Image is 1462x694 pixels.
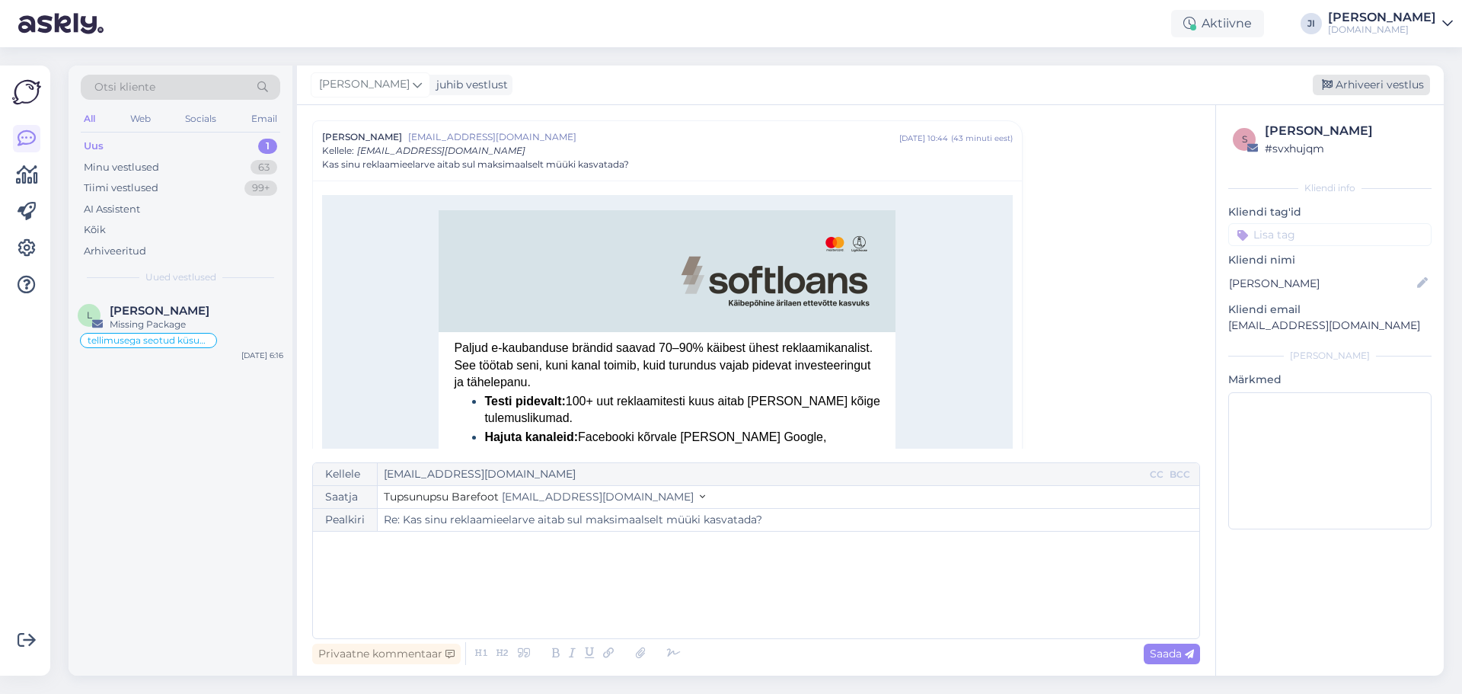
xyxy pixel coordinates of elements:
[1228,302,1432,318] p: Kliendi email
[1328,11,1436,24] div: [PERSON_NAME]
[1228,349,1432,363] div: [PERSON_NAME]
[1171,10,1264,37] div: Aktiivne
[899,133,948,144] div: [DATE] 10:44
[1147,468,1167,481] div: CC
[357,145,525,156] span: [EMAIL_ADDRESS][DOMAIN_NAME]
[378,463,1147,485] input: Recepient...
[1265,140,1427,157] div: # svxhujqm
[110,304,209,318] span: Liz Astra
[1228,372,1432,388] p: Märkmed
[88,336,209,345] span: tellimusega seotud küsumus
[951,133,1013,144] div: ( 43 minuti eest )
[384,490,499,504] span: Tupsunupsu Barefoot
[484,395,879,425] span: 100+ uut reklaamitesti kuus aitab [PERSON_NAME] kõige tulemuslikumad.
[251,160,277,175] div: 63
[1167,468,1193,481] div: BCC
[1228,204,1432,220] p: Kliendi tag'id
[313,486,378,508] div: Saatja
[1328,24,1436,36] div: [DOMAIN_NAME]
[84,222,106,238] div: Kõik
[84,181,158,196] div: Tiimi vestlused
[1228,318,1432,334] p: [EMAIL_ADDRESS][DOMAIN_NAME]
[12,78,41,107] img: Askly Logo
[322,158,629,171] span: Kas sinu reklaamieelarve aitab sul maksimaalselt müüki kasvatada?
[484,395,565,408] strong: Testi pidevalt:
[1301,13,1322,34] div: JI
[1228,181,1432,195] div: Kliendi info
[84,202,140,217] div: AI Assistent
[84,160,159,175] div: Minu vestlused
[241,350,283,361] div: [DATE] 6:16
[81,109,98,129] div: All
[127,109,154,129] div: Web
[1242,133,1247,145] span: s
[84,139,104,154] div: Uus
[454,218,880,325] img: Hubspot Header Light
[322,145,354,156] span: Kellele :
[378,509,1199,531] input: Write subject here...
[484,430,578,443] strong: Hajuta kanaleid:
[248,109,280,129] div: Email
[454,341,873,389] span: Paljud e-kaubanduse brändid saavad 70–90% käibest ühest reklaamikanalist. See töötab seni, kuni k...
[1265,122,1427,140] div: [PERSON_NAME]
[484,430,826,461] span: Facebooki kõrvale [PERSON_NAME] Google, Instagram, TikTok, UGC-videod.
[313,509,378,531] div: Pealkiri
[319,76,410,93] span: [PERSON_NAME]
[1229,275,1414,292] input: Lisa nimi
[84,244,146,259] div: Arhiveeritud
[1328,11,1453,36] a: [PERSON_NAME][DOMAIN_NAME]
[312,644,461,664] div: Privaatne kommentaar
[258,139,277,154] div: 1
[244,181,277,196] div: 99+
[313,463,378,485] div: Kellele
[1313,75,1430,95] div: Arhiveeri vestlus
[182,109,219,129] div: Socials
[94,79,155,95] span: Otsi kliente
[87,309,92,321] span: L
[322,130,402,144] span: [PERSON_NAME]
[430,77,508,93] div: juhib vestlust
[408,130,899,144] span: [EMAIL_ADDRESS][DOMAIN_NAME]
[1150,647,1194,660] span: Saada
[502,490,694,504] span: [EMAIL_ADDRESS][DOMAIN_NAME]
[145,270,216,284] span: Uued vestlused
[1228,223,1432,246] input: Lisa tag
[384,489,705,505] button: Tupsunupsu Barefoot [EMAIL_ADDRESS][DOMAIN_NAME]
[1228,252,1432,268] p: Kliendi nimi
[110,318,283,331] div: Missing Package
